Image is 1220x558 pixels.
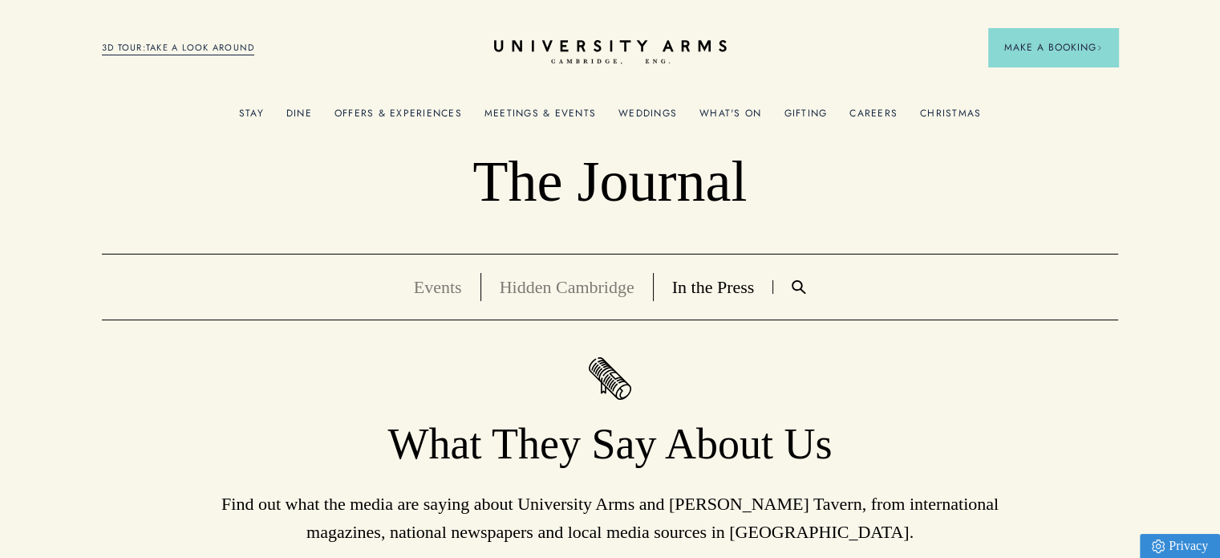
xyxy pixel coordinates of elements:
[920,108,981,128] a: Christmas
[849,108,898,128] a: Careers
[494,40,727,65] a: Home
[672,277,755,297] a: In the Press
[102,148,1119,217] p: The Journal
[209,490,1011,546] p: Find out what the media are saying about University Arms and [PERSON_NAME] Tavern, from internati...
[1140,534,1220,558] a: Privacy
[792,280,806,294] img: Search
[286,108,312,128] a: Dine
[500,277,634,297] a: Hidden Cambridge
[1096,45,1102,51] img: Arrow icon
[773,280,825,294] a: Search
[334,108,462,128] a: Offers & Experiences
[784,108,827,128] a: Gifting
[414,277,462,297] a: Events
[239,108,264,128] a: Stay
[484,108,596,128] a: Meetings & Events
[589,357,631,400] img: In the Press
[1004,40,1102,55] span: Make a Booking
[988,28,1118,67] button: Make a BookingArrow icon
[699,108,761,128] a: What's On
[618,108,677,128] a: Weddings
[102,41,255,55] a: 3D TOUR:TAKE A LOOK AROUND
[102,418,1119,471] h1: What They Say About Us
[1152,540,1165,553] img: Privacy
